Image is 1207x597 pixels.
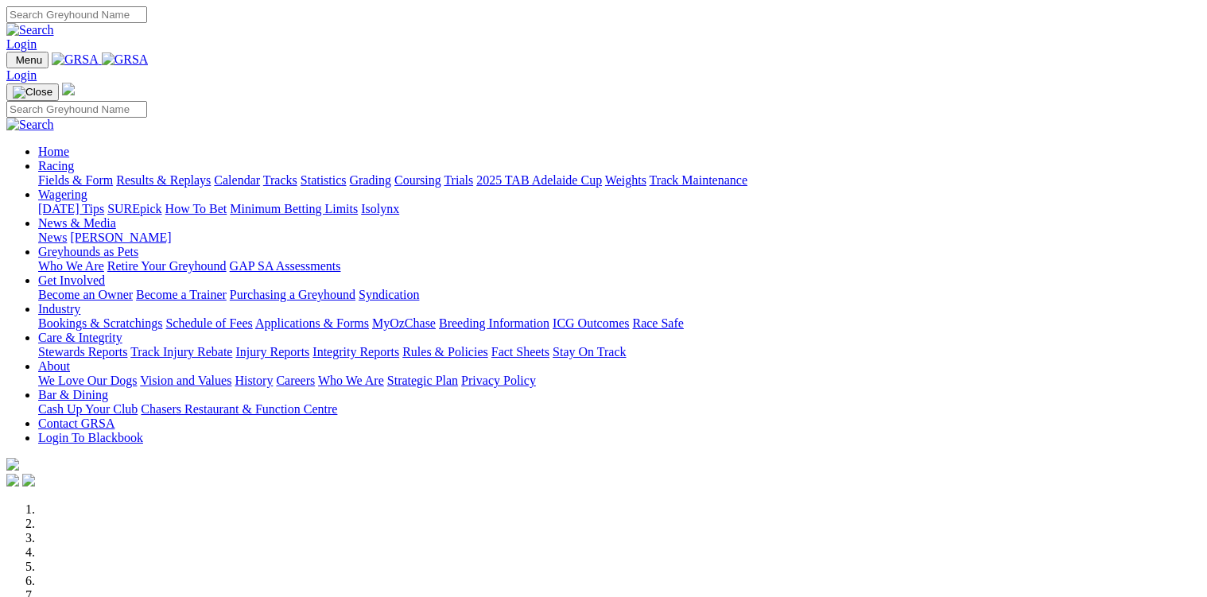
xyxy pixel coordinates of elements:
[52,52,99,67] img: GRSA
[38,345,127,359] a: Stewards Reports
[38,231,1201,245] div: News & Media
[16,54,42,66] span: Menu
[312,345,399,359] a: Integrity Reports
[361,202,399,215] a: Isolynx
[394,173,441,187] a: Coursing
[402,345,488,359] a: Rules & Policies
[387,374,458,387] a: Strategic Plan
[38,331,122,344] a: Care & Integrity
[165,316,252,330] a: Schedule of Fees
[38,231,67,244] a: News
[444,173,473,187] a: Trials
[38,202,104,215] a: [DATE] Tips
[6,83,59,101] button: Toggle navigation
[38,288,133,301] a: Become an Owner
[235,345,309,359] a: Injury Reports
[38,316,1201,331] div: Industry
[165,202,227,215] a: How To Bet
[38,202,1201,216] div: Wagering
[62,83,75,95] img: logo-grsa-white.png
[632,316,683,330] a: Race Safe
[38,417,114,430] a: Contact GRSA
[38,173,1201,188] div: Racing
[70,231,171,244] a: [PERSON_NAME]
[140,374,231,387] a: Vision and Values
[38,159,74,173] a: Racing
[38,216,116,230] a: News & Media
[6,52,49,68] button: Toggle navigation
[301,173,347,187] a: Statistics
[6,68,37,82] a: Login
[38,316,162,330] a: Bookings & Scratchings
[461,374,536,387] a: Privacy Policy
[6,37,37,51] a: Login
[38,345,1201,359] div: Care & Integrity
[141,402,337,416] a: Chasers Restaurant & Function Centre
[439,316,549,330] a: Breeding Information
[22,474,35,487] img: twitter.svg
[605,173,646,187] a: Weights
[318,374,384,387] a: Who We Are
[38,431,143,444] a: Login To Blackbook
[476,173,602,187] a: 2025 TAB Adelaide Cup
[38,402,138,416] a: Cash Up Your Club
[6,23,54,37] img: Search
[38,173,113,187] a: Fields & Form
[230,288,355,301] a: Purchasing a Greyhound
[38,273,105,287] a: Get Involved
[38,288,1201,302] div: Get Involved
[107,202,161,215] a: SUREpick
[6,458,19,471] img: logo-grsa-white.png
[38,374,1201,388] div: About
[102,52,149,67] img: GRSA
[230,259,341,273] a: GAP SA Assessments
[136,288,227,301] a: Become a Trainer
[650,173,747,187] a: Track Maintenance
[38,402,1201,417] div: Bar & Dining
[38,259,104,273] a: Who We Are
[38,388,108,401] a: Bar & Dining
[350,173,391,187] a: Grading
[38,145,69,158] a: Home
[263,173,297,187] a: Tracks
[38,188,87,201] a: Wagering
[6,101,147,118] input: Search
[255,316,369,330] a: Applications & Forms
[38,359,70,373] a: About
[6,474,19,487] img: facebook.svg
[38,302,80,316] a: Industry
[13,86,52,99] img: Close
[6,118,54,132] img: Search
[38,245,138,258] a: Greyhounds as Pets
[276,374,315,387] a: Careers
[359,288,419,301] a: Syndication
[235,374,273,387] a: History
[372,316,436,330] a: MyOzChase
[214,173,260,187] a: Calendar
[38,259,1201,273] div: Greyhounds as Pets
[553,345,626,359] a: Stay On Track
[491,345,549,359] a: Fact Sheets
[6,6,147,23] input: Search
[230,202,358,215] a: Minimum Betting Limits
[130,345,232,359] a: Track Injury Rebate
[38,374,137,387] a: We Love Our Dogs
[116,173,211,187] a: Results & Replays
[107,259,227,273] a: Retire Your Greyhound
[553,316,629,330] a: ICG Outcomes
